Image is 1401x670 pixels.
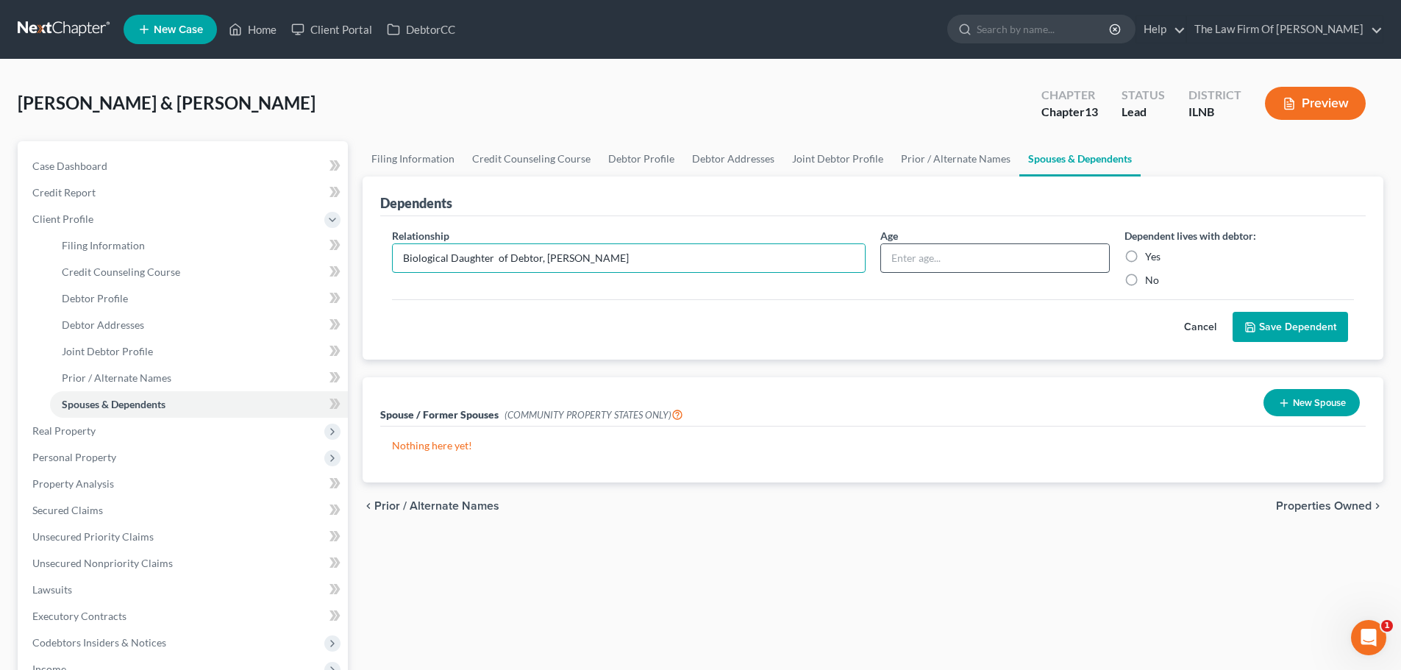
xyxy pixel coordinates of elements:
span: Properties Owned [1276,500,1372,512]
a: Prior / Alternate Names [892,141,1019,177]
span: [PERSON_NAME] & [PERSON_NAME] [18,92,316,113]
button: New Spouse [1263,389,1360,416]
div: ILNB [1188,104,1241,121]
a: Unsecured Priority Claims [21,524,348,550]
a: Debtor Addresses [50,312,348,338]
span: Filing Information [62,239,145,252]
a: DebtorCC [379,16,463,43]
a: Debtor Profile [599,141,683,177]
iframe: Intercom live chat [1351,620,1386,655]
a: Credit Counseling Course [463,141,599,177]
a: Unsecured Nonpriority Claims [21,550,348,577]
span: New Case [154,24,203,35]
span: Debtor Profile [62,292,128,304]
span: 1 [1381,620,1393,632]
label: Age [880,228,898,243]
span: Credit Report [32,186,96,199]
a: Secured Claims [21,497,348,524]
a: Filing Information [50,232,348,259]
a: Client Portal [284,16,379,43]
span: Joint Debtor Profile [62,345,153,357]
a: Joint Debtor Profile [50,338,348,365]
span: Unsecured Priority Claims [32,530,154,543]
span: Debtor Addresses [62,318,144,331]
span: Personal Property [32,451,116,463]
span: Case Dashboard [32,160,107,172]
div: Dependents [380,194,452,212]
a: Credit Report [21,179,348,206]
a: Lawsuits [21,577,348,603]
i: chevron_left [363,500,374,512]
a: Filing Information [363,141,463,177]
span: Prior / Alternate Names [62,371,171,384]
span: Prior / Alternate Names [374,500,499,512]
p: Nothing here yet! [392,438,1354,453]
div: District [1188,87,1241,104]
a: Spouses & Dependents [50,391,348,418]
label: Yes [1145,249,1161,264]
span: (COMMUNITY PROPERTY STATES ONLY) [505,409,683,421]
div: Status [1122,87,1165,104]
a: Debtor Addresses [683,141,783,177]
label: Dependent lives with debtor: [1124,228,1256,243]
span: Unsecured Nonpriority Claims [32,557,173,569]
div: Chapter [1041,87,1098,104]
label: No [1145,273,1159,288]
button: Cancel [1168,313,1233,342]
span: Relationship [392,229,449,242]
a: Help [1136,16,1186,43]
span: Spouse / Former Spouses [380,408,499,421]
span: 13 [1085,104,1098,118]
span: Spouses & Dependents [62,398,165,410]
button: Save Dependent [1233,312,1348,343]
span: Executory Contracts [32,610,126,622]
div: Chapter [1041,104,1098,121]
a: Spouses & Dependents [1019,141,1141,177]
button: Properties Owned chevron_right [1276,500,1383,512]
button: chevron_left Prior / Alternate Names [363,500,499,512]
input: Enter relationship... [393,244,865,272]
a: Prior / Alternate Names [50,365,348,391]
i: chevron_right [1372,500,1383,512]
a: Credit Counseling Course [50,259,348,285]
span: Codebtors Insiders & Notices [32,636,166,649]
button: Preview [1265,87,1366,120]
input: Enter age... [881,244,1109,272]
a: Home [221,16,284,43]
a: Executory Contracts [21,603,348,630]
input: Search by name... [977,15,1111,43]
span: Credit Counseling Course [62,265,180,278]
span: Secured Claims [32,504,103,516]
span: Real Property [32,424,96,437]
a: Case Dashboard [21,153,348,179]
a: Property Analysis [21,471,348,497]
a: Joint Debtor Profile [783,141,892,177]
span: Client Profile [32,213,93,225]
a: The Law Firm Of [PERSON_NAME] [1187,16,1383,43]
span: Property Analysis [32,477,114,490]
a: Debtor Profile [50,285,348,312]
span: Lawsuits [32,583,72,596]
div: Lead [1122,104,1165,121]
